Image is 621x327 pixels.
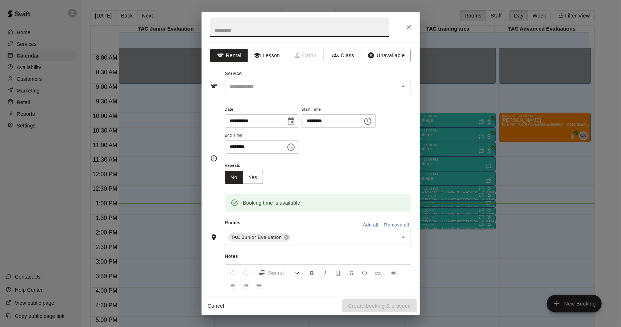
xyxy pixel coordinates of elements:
[268,269,294,276] span: Normal
[225,171,263,184] div: outlined button group
[324,49,362,62] button: Class
[248,49,286,62] button: Lesson
[210,49,248,62] button: Rental
[225,171,243,184] button: No
[210,234,218,241] svg: Rooms
[227,279,239,292] button: Center Align
[358,266,371,279] button: Insert Code
[227,266,239,279] button: Undo
[225,71,242,76] span: Service
[243,196,300,209] div: Booking time is available
[225,105,299,115] span: Date
[359,220,382,231] button: Add all
[243,171,263,184] button: Yes
[332,266,345,279] button: Format Underline
[225,220,240,225] span: Rooms
[210,83,218,90] svg: Service
[362,49,411,62] button: Unavailable
[388,266,400,279] button: Left Align
[371,266,384,279] button: Insert Link
[306,266,318,279] button: Format Bold
[319,266,331,279] button: Format Italics
[361,114,375,129] button: Choose time, selected time is 9:45 AM
[398,232,409,243] button: Open
[210,155,218,162] svg: Timing
[204,299,228,313] button: Cancel
[284,140,298,154] button: Choose time, selected time is 10:15 AM
[225,131,299,141] span: End Time
[228,234,285,241] span: TAC Junior Evaluation
[286,49,325,62] span: Camps can only be created in the Services page
[240,266,252,279] button: Redo
[225,251,411,263] span: Notes
[228,233,291,242] div: TAC Junior Evaluation
[398,81,409,91] button: Open
[253,279,265,292] button: Justify Align
[284,114,298,129] button: Choose date, selected date is Aug 21, 2025
[345,266,358,279] button: Format Strikethrough
[302,105,376,115] span: Start Time
[255,266,303,279] button: Formatting Options
[240,279,252,292] button: Right Align
[382,220,411,231] button: Remove all
[225,161,269,171] span: Repeats
[402,21,415,34] button: Close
